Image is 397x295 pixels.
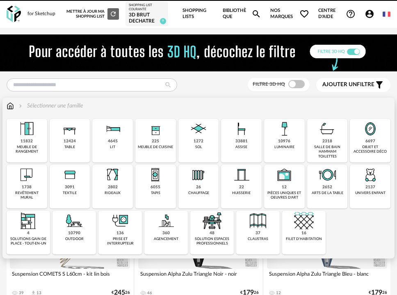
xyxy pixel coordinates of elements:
[17,102,24,110] img: svg+xml;base64,PHN2ZyB3aWR0aD0iMTYiIGhlaWdodD0iMTYiIHZpZXdCb3g9IjAgMCAxNiAxNiIgZmlsbD0ibm9uZSIgeG...
[322,139,332,144] div: 2318
[195,145,202,149] div: sol
[64,145,75,149] div: table
[162,231,170,236] div: 360
[299,9,309,19] span: Heart Outline icon
[232,191,251,195] div: huisserie
[21,139,33,144] div: 11832
[9,237,48,246] div: solutions gain de place - tout-en-un
[9,191,45,200] div: revêtement mural
[383,10,390,18] img: fr
[101,237,139,246] div: prise et interrupteur
[267,269,387,285] div: Suspension Alpha Zulu Triangle Bleu - blanc
[355,191,386,195] div: univers enfant
[274,165,294,185] img: UniqueOeuvre.png
[188,191,209,195] div: chauffage
[232,165,251,185] img: Huiserie.png
[286,237,322,241] div: filet d'habitation
[312,191,343,195] div: arts de la table
[248,237,268,241] div: claustras
[196,185,201,190] div: 26
[65,237,84,241] div: outdoor
[18,211,38,231] img: ToutEnUn.png
[232,119,251,139] img: Assise.png
[365,185,375,190] div: 2137
[65,185,75,190] div: 3091
[352,145,388,154] div: objet et accessoire déco
[27,11,55,17] div: for Sketchup
[103,119,123,139] img: Literie.png
[278,139,290,144] div: 10976
[365,9,378,19] span: Account Circle icon
[17,119,37,139] img: Meuble%20de%20rangement.png
[374,80,384,90] span: Filter icon
[156,211,176,231] img: Agencement.png
[10,269,130,285] div: Suspension COMETS S L60cm - kit lin bois
[318,8,356,20] span: Centre d'aideHelp Circle Outline icon
[154,237,178,241] div: agencement
[63,191,77,195] div: textile
[103,165,123,185] img: Rideaux.png
[60,165,80,185] img: Textile.png
[310,145,345,159] div: salle de bain hammam toilettes
[138,145,173,149] div: meuble de cuisine
[22,185,32,190] div: 1738
[253,82,285,87] span: Filtre 3D HQ
[322,82,357,87] span: Ajouter un
[301,231,306,236] div: 16
[235,145,247,149] div: assise
[317,165,337,185] img: ArtTable.png
[151,191,160,195] div: tapis
[17,165,37,185] img: Papier%20peint.png
[7,102,14,110] img: svg+xml;base64,PHN2ZyB3aWR0aD0iMTYiIGhlaWdodD0iMTciIHZpZXdCb3g9IjAgMCAxNiAxNyIgZmlsbD0ibm9uZSIgeG...
[105,191,121,195] div: rideaux
[251,9,261,19] span: Magnify icon
[322,185,332,190] div: 2652
[64,211,84,231] img: Outdoor.png
[7,6,21,23] img: OXP
[202,211,222,231] img: espace-de-travail.png
[346,9,356,19] span: Help Circle Outline icon
[360,119,380,139] img: Miroir.png
[108,185,118,190] div: 2802
[294,211,314,231] img: filet.png
[322,81,374,88] span: filtre
[274,119,294,139] img: Luminaire.png
[68,231,80,236] div: 10790
[138,269,258,285] div: Suspension Alpha Zulu Triangle Noir - noir
[248,211,268,231] img: Cloison.png
[146,165,165,185] img: Tapis.png
[256,231,260,236] div: 37
[17,102,83,110] div: Sélectionner une famille
[9,145,45,154] div: meuble de rangement
[210,231,214,236] div: 48
[146,119,165,139] img: Rangement.png
[235,139,248,144] div: 33881
[239,185,244,190] div: 22
[282,185,287,190] div: 12
[267,191,302,200] div: pièces uniques et oeuvres d'art
[274,145,294,149] div: luminaire
[317,119,337,139] img: Salle%20de%20bain.png
[27,231,30,236] div: 4
[108,139,118,144] div: 4645
[110,211,130,231] img: PriseInter.png
[160,18,166,24] span: 9
[64,139,76,144] div: 12424
[365,139,375,144] div: 6697
[189,119,208,139] img: Sol.png
[129,3,165,12] div: Shopping List courante
[360,165,380,185] img: UniversEnfant.png
[189,165,208,185] img: Radiateur.png
[110,11,117,16] span: Refresh icon
[110,145,115,149] div: lit
[116,231,124,236] div: 136
[316,78,390,92] button: Ajouter unfiltre Filter icon
[66,8,119,20] div: Mettre à jour ma Shopping List
[129,12,165,25] div: 3D Brut Dechatre
[129,3,165,25] a: Shopping List courante 3D Brut Dechatre 9
[151,185,160,190] div: 6055
[152,139,159,144] div: 225
[193,237,231,246] div: solution espaces professionnels
[194,139,203,144] div: 1272
[365,9,374,19] span: Account Circle icon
